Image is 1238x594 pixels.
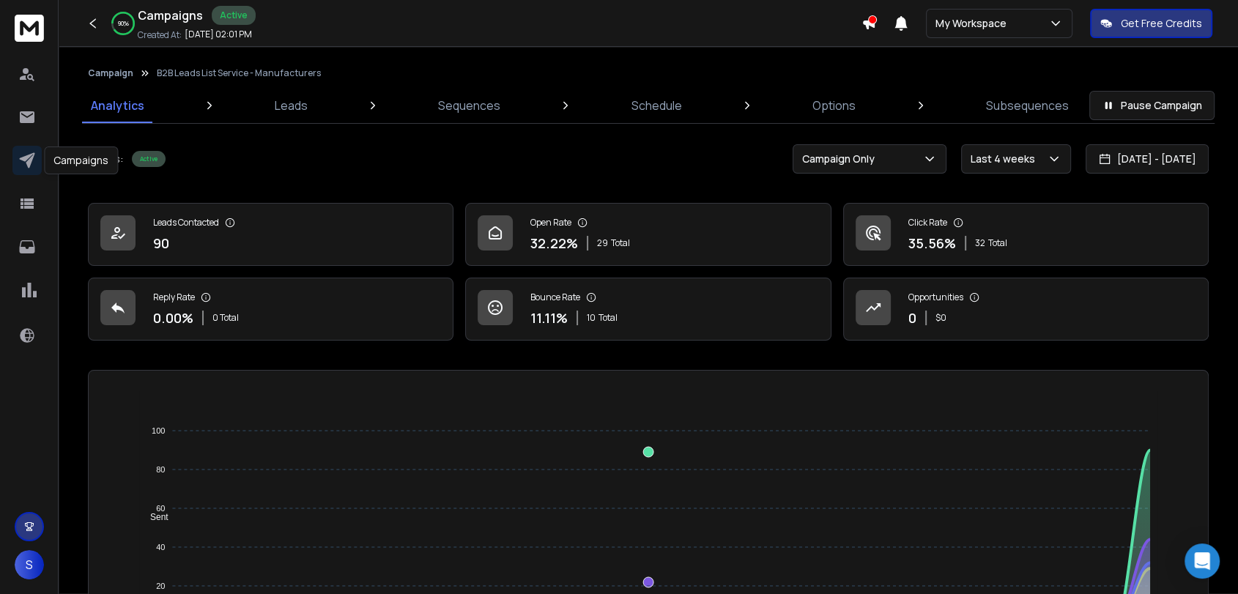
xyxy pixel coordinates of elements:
[843,278,1209,341] a: Opportunities0$0
[530,233,578,253] p: 32.22 %
[157,67,321,79] p: B2B Leads List Service - Manufacturers
[266,88,316,123] a: Leads
[587,312,596,324] span: 10
[908,217,947,229] p: Click Rate
[156,582,165,590] tspan: 20
[132,151,166,167] div: Active
[275,97,308,114] p: Leads
[598,312,618,324] span: Total
[212,6,256,25] div: Active
[986,97,1069,114] p: Subsequences
[153,233,169,253] p: 90
[631,97,682,114] p: Schedule
[156,465,165,474] tspan: 80
[91,97,144,114] p: Analytics
[802,152,881,166] p: Campaign Only
[1089,91,1215,120] button: Pause Campaign
[88,203,453,266] a: Leads Contacted90
[465,278,831,341] a: Bounce Rate11.11%10Total
[908,292,963,303] p: Opportunities
[971,152,1041,166] p: Last 4 weeks
[804,88,864,123] a: Options
[977,88,1078,123] a: Subsequences
[153,308,193,328] p: 0.00 %
[156,504,165,513] tspan: 60
[82,88,153,123] a: Analytics
[611,237,630,249] span: Total
[156,543,165,552] tspan: 40
[1086,144,1209,174] button: [DATE] - [DATE]
[988,237,1007,249] span: Total
[88,67,133,79] button: Campaign
[812,97,856,114] p: Options
[44,146,118,174] div: Campaigns
[153,217,219,229] p: Leads Contacted
[152,426,165,435] tspan: 100
[139,512,168,522] span: Sent
[1121,16,1202,31] p: Get Free Credits
[465,203,831,266] a: Open Rate32.22%29Total
[530,217,571,229] p: Open Rate
[212,312,239,324] p: 0 Total
[530,292,580,303] p: Bounce Rate
[1090,9,1212,38] button: Get Free Credits
[88,278,453,341] a: Reply Rate0.00%0 Total
[597,237,608,249] span: 29
[185,29,252,40] p: [DATE] 02:01 PM
[530,308,568,328] p: 11.11 %
[623,88,691,123] a: Schedule
[153,292,195,303] p: Reply Rate
[138,7,203,24] h1: Campaigns
[118,19,129,28] p: 90 %
[843,203,1209,266] a: Click Rate35.56%32Total
[935,312,946,324] p: $ 0
[429,88,509,123] a: Sequences
[15,550,44,579] button: S
[908,308,916,328] p: 0
[1185,543,1220,579] div: Open Intercom Messenger
[138,29,182,41] p: Created At:
[935,16,1012,31] p: My Workspace
[908,233,956,253] p: 35.56 %
[438,97,500,114] p: Sequences
[975,237,985,249] span: 32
